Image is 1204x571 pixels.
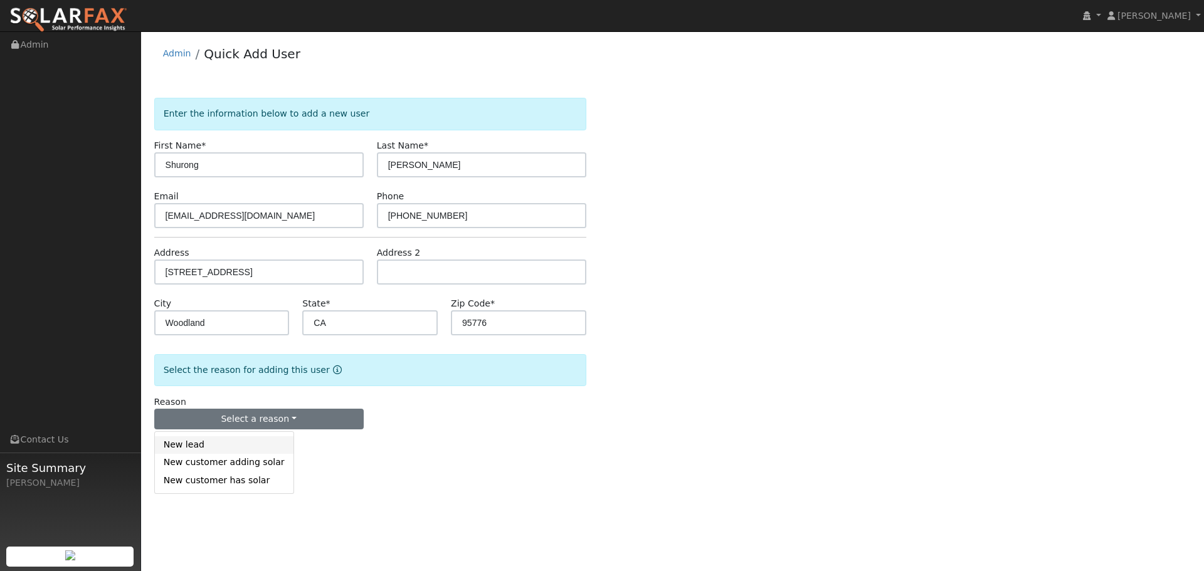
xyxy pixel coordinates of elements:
[154,396,186,409] label: Reason
[6,459,134,476] span: Site Summary
[377,246,421,259] label: Address 2
[154,246,189,259] label: Address
[424,140,428,150] span: Required
[154,98,586,130] div: Enter the information below to add a new user
[201,140,206,150] span: Required
[451,297,495,310] label: Zip Code
[154,190,179,203] label: Email
[154,297,172,310] label: City
[155,471,293,489] a: New customer has solar
[163,48,191,58] a: Admin
[204,46,300,61] a: Quick Add User
[65,550,75,560] img: retrieve
[155,436,293,454] a: New lead
[377,190,404,203] label: Phone
[6,476,134,490] div: [PERSON_NAME]
[9,7,127,33] img: SolarFax
[330,365,342,375] a: Reason for new user
[377,139,428,152] label: Last Name
[154,409,364,430] button: Select a reason
[490,298,495,308] span: Required
[154,354,586,386] div: Select the reason for adding this user
[326,298,330,308] span: Required
[154,139,206,152] label: First Name
[302,297,330,310] label: State
[155,454,293,471] a: New customer adding solar
[1117,11,1191,21] span: [PERSON_NAME]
